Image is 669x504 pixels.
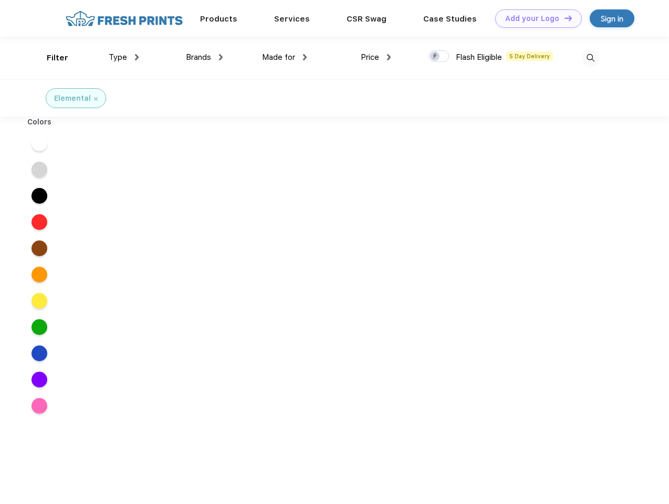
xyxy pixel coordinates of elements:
[262,52,295,62] span: Made for
[186,52,211,62] span: Brands
[582,49,599,67] img: desktop_search.svg
[62,9,186,28] img: fo%20logo%202.webp
[601,13,623,25] div: Sign in
[347,14,386,24] a: CSR Swag
[135,54,139,60] img: dropdown.png
[361,52,379,62] span: Price
[54,93,91,104] div: Elemental
[590,9,634,27] a: Sign in
[565,15,572,21] img: DT
[387,54,391,60] img: dropdown.png
[47,52,68,64] div: Filter
[505,14,559,23] div: Add your Logo
[274,14,310,24] a: Services
[19,117,60,128] div: Colors
[506,51,553,61] span: 5 Day Delivery
[200,14,237,24] a: Products
[303,54,307,60] img: dropdown.png
[456,52,502,62] span: Flash Eligible
[219,54,223,60] img: dropdown.png
[109,52,127,62] span: Type
[94,97,98,101] img: filter_cancel.svg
